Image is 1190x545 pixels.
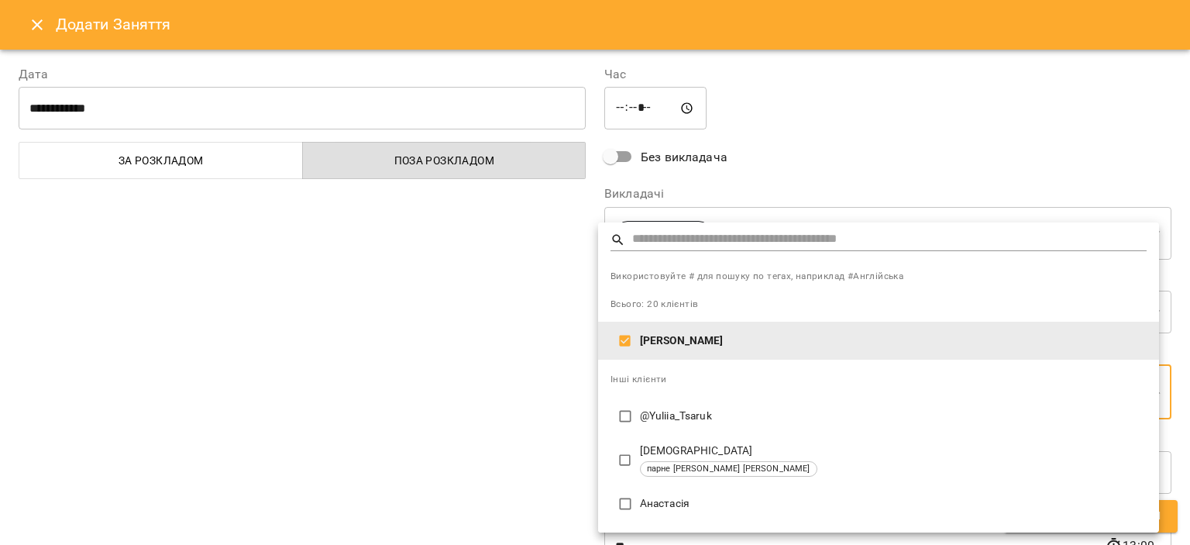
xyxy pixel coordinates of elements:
span: Використовуйте # для пошуку по тегах, наприклад #Англійська [610,269,1147,285]
p: Анастасія [640,496,1147,512]
p: [PERSON_NAME] [640,333,1147,349]
span: парне [PERSON_NAME] [PERSON_NAME] [641,463,817,476]
p: [DEMOGRAPHIC_DATA] [640,443,1147,459]
p: @Yuliia_Tsaruk [640,409,1147,424]
span: Всього: 20 клієнтів [610,298,698,309]
span: Інші клієнти [610,374,667,385]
